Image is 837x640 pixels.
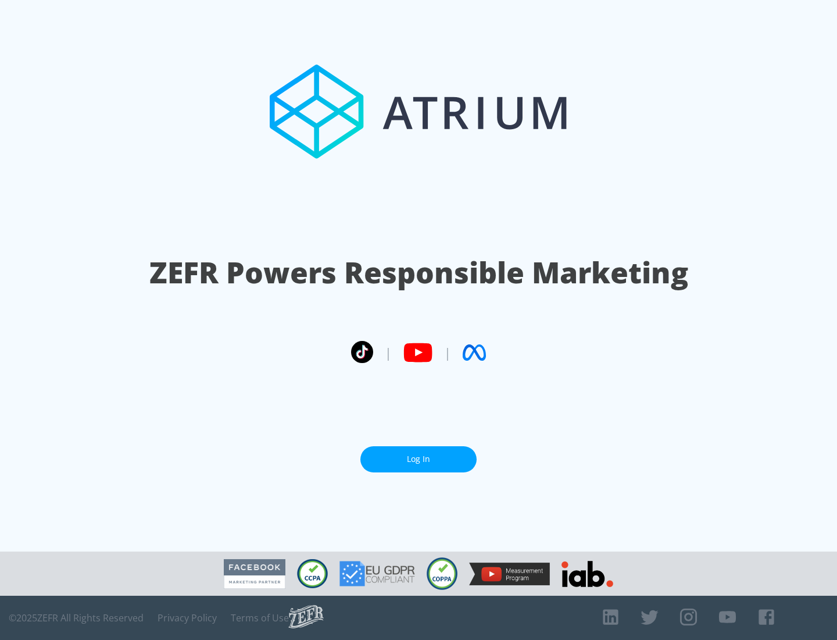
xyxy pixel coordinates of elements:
img: CCPA Compliant [297,559,328,588]
a: Terms of Use [231,612,289,624]
img: IAB [561,561,613,587]
img: COPPA Compliant [427,557,457,590]
span: | [444,344,451,361]
img: YouTube Measurement Program [469,563,550,585]
img: Facebook Marketing Partner [224,559,285,589]
a: Privacy Policy [158,612,217,624]
span: © 2025 ZEFR All Rights Reserved [9,612,144,624]
img: GDPR Compliant [339,561,415,586]
a: Log In [360,446,477,472]
span: | [385,344,392,361]
h1: ZEFR Powers Responsible Marketing [149,253,688,293]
